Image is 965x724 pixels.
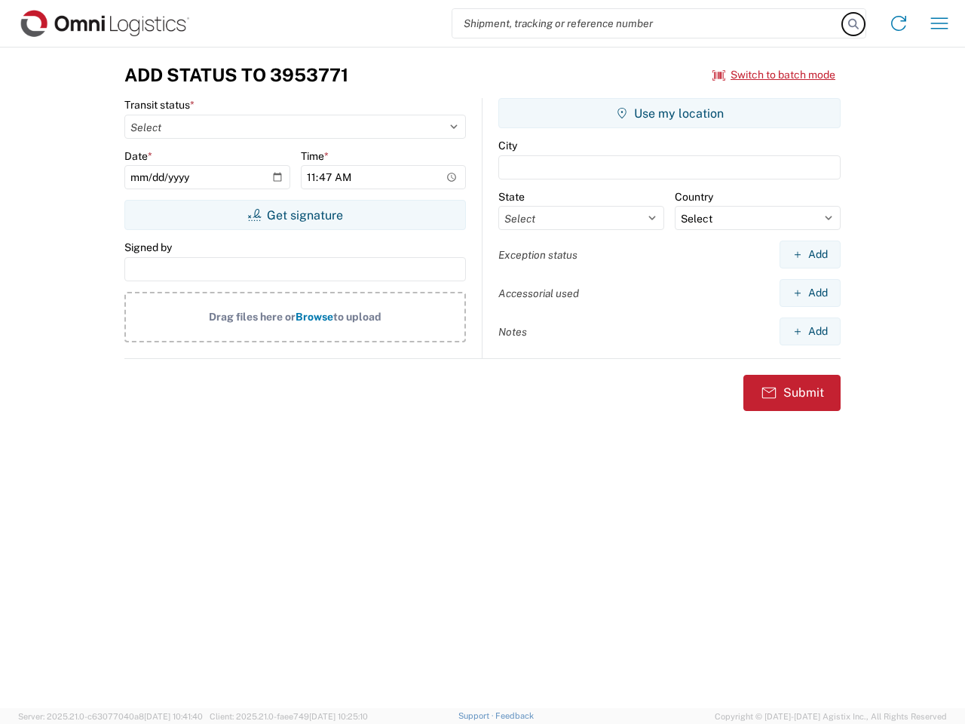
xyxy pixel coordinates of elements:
[780,241,841,268] button: Add
[309,712,368,721] span: [DATE] 10:25:10
[498,287,579,300] label: Accessorial used
[210,712,368,721] span: Client: 2025.21.0-faee749
[333,311,381,323] span: to upload
[780,318,841,345] button: Add
[458,711,496,720] a: Support
[675,190,713,204] label: Country
[124,98,195,112] label: Transit status
[715,710,947,723] span: Copyright © [DATE]-[DATE] Agistix Inc., All Rights Reserved
[780,279,841,307] button: Add
[743,375,841,411] button: Submit
[209,311,296,323] span: Drag files here or
[301,149,329,163] label: Time
[124,64,348,86] h3: Add Status to 3953771
[296,311,333,323] span: Browse
[124,200,466,230] button: Get signature
[498,139,517,152] label: City
[495,711,534,720] a: Feedback
[124,241,172,254] label: Signed by
[124,149,152,163] label: Date
[144,712,203,721] span: [DATE] 10:41:40
[498,248,577,262] label: Exception status
[498,325,527,339] label: Notes
[18,712,203,721] span: Server: 2025.21.0-c63077040a8
[712,63,835,87] button: Switch to batch mode
[498,190,525,204] label: State
[452,9,843,38] input: Shipment, tracking or reference number
[498,98,841,128] button: Use my location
